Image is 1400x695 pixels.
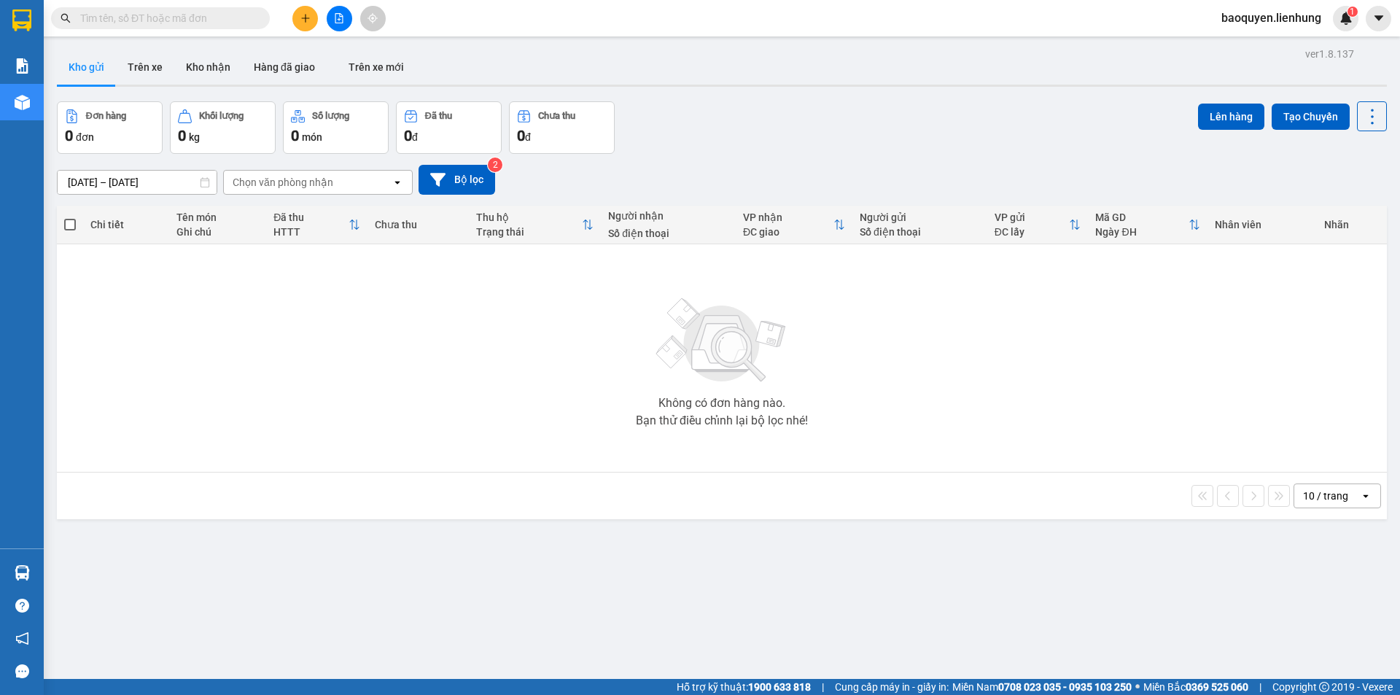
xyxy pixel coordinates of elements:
[360,6,386,31] button: aim
[392,176,403,188] svg: open
[1143,679,1248,695] span: Miền Bắc
[15,599,29,613] span: question-circle
[15,632,29,645] span: notification
[1259,679,1261,695] span: |
[86,111,126,121] div: Đơn hàng
[476,211,582,223] div: Thu hộ
[476,226,582,238] div: Trạng thái
[1210,9,1333,27] span: baoquyen.lienhung
[334,13,344,23] span: file-add
[266,206,367,244] th: Toggle SortBy
[822,679,824,695] span: |
[736,206,852,244] th: Toggle SortBy
[404,127,412,144] span: 0
[1198,104,1264,130] button: Lên hàng
[1215,219,1309,230] div: Nhân viên
[375,219,462,230] div: Chưa thu
[291,127,299,144] span: 0
[1319,682,1329,692] span: copyright
[292,6,318,31] button: plus
[608,210,728,222] div: Người nhận
[189,131,200,143] span: kg
[90,219,161,230] div: Chi tiết
[116,50,174,85] button: Trên xe
[998,681,1132,693] strong: 0708 023 035 - 0935 103 250
[283,101,389,154] button: Số lượng0món
[1360,490,1372,502] svg: open
[995,211,1070,223] div: VP gửi
[649,290,795,392] img: svg+xml;base64,PHN2ZyBjbGFzcz0ibGlzdC1wbHVnX19zdmciIHhtbG5zPSJodHRwOi8vd3d3LnczLm9yZy8yMDAwL3N2Zy...
[488,158,502,172] sup: 2
[517,127,525,144] span: 0
[1305,46,1354,62] div: ver 1.8.137
[15,95,30,110] img: warehouse-icon
[367,13,378,23] span: aim
[1095,226,1189,238] div: Ngày ĐH
[1303,489,1348,503] div: 10 / trang
[15,58,30,74] img: solution-icon
[15,565,30,581] img: warehouse-icon
[61,13,71,23] span: search
[425,111,452,121] div: Đã thu
[1366,6,1391,31] button: caret-down
[80,10,252,26] input: Tìm tên, số ĐT hoặc mã đơn
[608,228,728,239] div: Số điện thoại
[1350,7,1355,17] span: 1
[743,226,833,238] div: ĐC giao
[349,61,404,73] span: Trên xe mới
[1339,12,1353,25] img: icon-new-feature
[987,206,1089,244] th: Toggle SortBy
[748,681,811,693] strong: 1900 633 818
[1347,7,1358,17] sup: 1
[396,101,502,154] button: Đã thu0đ
[509,101,615,154] button: Chưa thu0đ
[302,131,322,143] span: món
[176,211,259,223] div: Tên món
[1186,681,1248,693] strong: 0369 525 060
[199,111,244,121] div: Khối lượng
[327,6,352,31] button: file-add
[170,101,276,154] button: Khối lượng0kg
[412,131,418,143] span: đ
[636,415,808,427] div: Bạn thử điều chỉnh lại bộ lọc nhé!
[658,397,785,409] div: Không có đơn hàng nào.
[174,50,242,85] button: Kho nhận
[525,131,531,143] span: đ
[952,679,1132,695] span: Miền Nam
[178,127,186,144] span: 0
[1272,104,1350,130] button: Tạo Chuyến
[538,111,575,121] div: Chưa thu
[312,111,349,121] div: Số lượng
[677,679,811,695] span: Hỗ trợ kỹ thuật:
[58,171,217,194] input: Select a date range.
[273,226,349,238] div: HTTT
[300,13,311,23] span: plus
[419,165,495,195] button: Bộ lọc
[242,50,327,85] button: Hàng đã giao
[1095,211,1189,223] div: Mã GD
[57,101,163,154] button: Đơn hàng0đơn
[273,211,349,223] div: Đã thu
[12,9,31,31] img: logo-vxr
[743,211,833,223] div: VP nhận
[65,127,73,144] span: 0
[1372,12,1385,25] span: caret-down
[176,226,259,238] div: Ghi chú
[1324,219,1380,230] div: Nhãn
[1135,684,1140,690] span: ⚪️
[835,679,949,695] span: Cung cấp máy in - giấy in:
[860,211,980,223] div: Người gửi
[860,226,980,238] div: Số điện thoại
[233,175,333,190] div: Chọn văn phòng nhận
[15,664,29,678] span: message
[469,206,601,244] th: Toggle SortBy
[76,131,94,143] span: đơn
[57,50,116,85] button: Kho gửi
[1088,206,1207,244] th: Toggle SortBy
[995,226,1070,238] div: ĐC lấy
